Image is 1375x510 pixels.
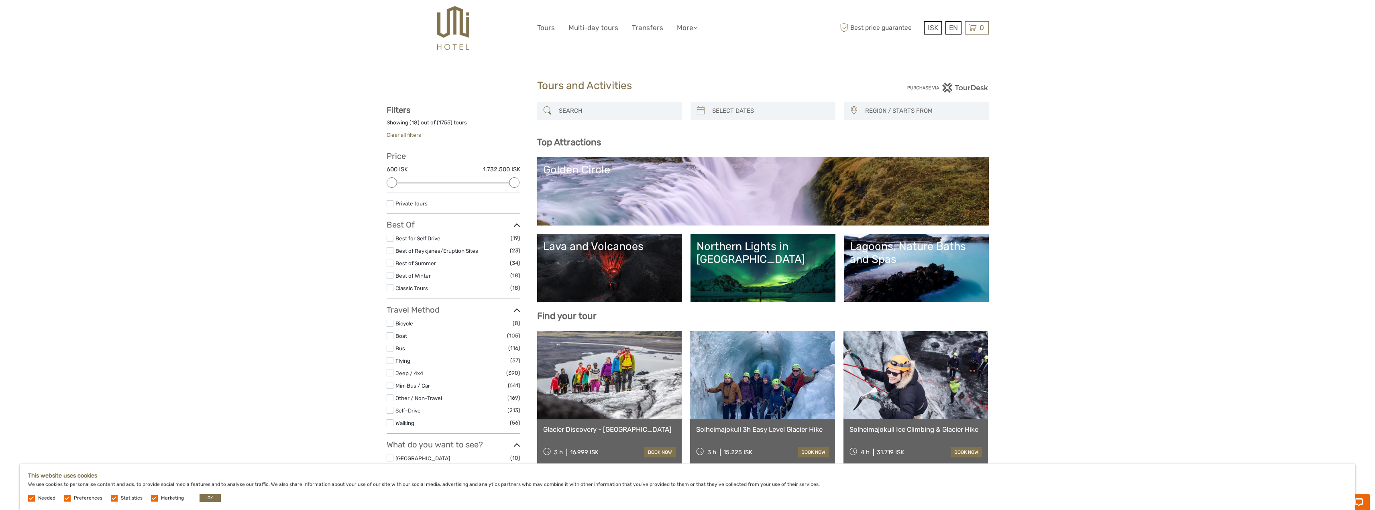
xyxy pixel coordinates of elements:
label: Needed [38,495,55,502]
img: PurchaseViaTourDesk.png [907,83,988,93]
a: Walking [395,420,414,426]
span: (56) [510,418,520,427]
div: 15.225 ISK [723,449,752,456]
a: Lava and Volcanoes [543,240,676,296]
div: 16.999 ISK [570,449,599,456]
span: (10) [510,453,520,463]
a: Lagoons, Nature Baths and Spas [850,240,983,296]
label: 1755 [439,119,450,126]
input: SELECT DATES [709,104,831,118]
div: Golden Circle [543,163,983,176]
h5: This website uses cookies [28,472,1347,479]
h3: Best Of [387,220,520,230]
span: (116) [508,343,520,353]
div: Northern Lights in [GEOGRAPHIC_DATA] [697,240,829,266]
a: Transfers [632,22,663,34]
img: 526-1e775aa5-7374-4589-9d7e-5793fb20bdfc_logo_big.jpg [437,6,469,50]
a: Tours [537,22,555,34]
a: book now [951,447,982,457]
a: Best of Summer [395,260,436,266]
span: 3 h [554,449,563,456]
button: REGION / STARTS FROM [862,104,985,118]
a: Private tours [395,200,428,207]
a: book now [798,447,829,457]
a: Best of Winter [395,272,431,279]
span: ISK [928,24,938,32]
span: (105) [507,331,520,340]
button: OK [200,494,221,502]
a: Solheimajokull 3h Easy Level Glacier Hike [696,425,829,433]
a: Jeep / 4x4 [395,370,423,376]
label: 1.732.500 ISK [483,165,520,174]
a: Bus [395,345,405,352]
label: Preferences [74,495,102,502]
span: (390) [506,368,520,378]
div: EN [945,21,961,35]
span: (34) [510,258,520,268]
label: Statistics [121,495,143,502]
label: 600 ISK [387,165,408,174]
label: Marketing [161,495,184,502]
a: Multi-day tours [568,22,618,34]
a: Best of Reykjanes/Eruption Sites [395,248,478,254]
a: Northern Lights in [GEOGRAPHIC_DATA] [697,240,829,296]
a: Mini Bus / Car [395,382,430,389]
div: 31.719 ISK [877,449,904,456]
span: 0 [978,24,985,32]
b: Top Attractions [537,137,601,148]
a: More [677,22,698,34]
span: (18) [510,283,520,293]
b: Find your tour [537,311,597,321]
a: Glacier Discovery - [GEOGRAPHIC_DATA] [543,425,676,433]
div: We use cookies to personalise content and ads, to provide social media features and to analyse ou... [20,464,1355,510]
strong: Filters [387,105,410,115]
a: Flying [395,358,410,364]
h1: Tours and Activities [537,79,838,92]
h3: What do you want to see? [387,440,520,449]
span: 4 h [861,449,870,456]
span: (169) [507,393,520,402]
a: Clear all filters [387,132,421,138]
div: Lagoons, Nature Baths and Spas [850,240,983,266]
h3: Price [387,151,520,161]
a: Solheimajokull Ice Climbing & Glacier Hike [849,425,982,433]
span: (213) [507,406,520,415]
span: Best price guarantee [838,21,922,35]
span: (641) [508,381,520,390]
span: (23) [510,246,520,255]
a: Golden Circle [543,163,983,219]
input: SEARCH [556,104,678,118]
a: book now [644,447,676,457]
span: (8) [513,319,520,328]
button: Open LiveChat chat widget [92,12,102,22]
h3: Travel Method [387,305,520,315]
a: Bicycle [395,320,413,327]
span: 3 h [707,449,716,456]
a: Self-Drive [395,407,421,414]
span: (57) [510,356,520,365]
a: Other / Non-Travel [395,395,442,401]
label: 18 [411,119,418,126]
div: Lava and Volcanoes [543,240,676,253]
span: (19) [511,234,520,243]
a: Best for Self Drive [395,235,440,242]
span: (18) [510,271,520,280]
p: Chat now [11,14,91,20]
a: [GEOGRAPHIC_DATA] [395,455,450,461]
a: Boat [395,333,407,339]
div: Showing ( ) out of ( ) tours [387,119,520,131]
a: Classic Tours [395,285,428,291]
